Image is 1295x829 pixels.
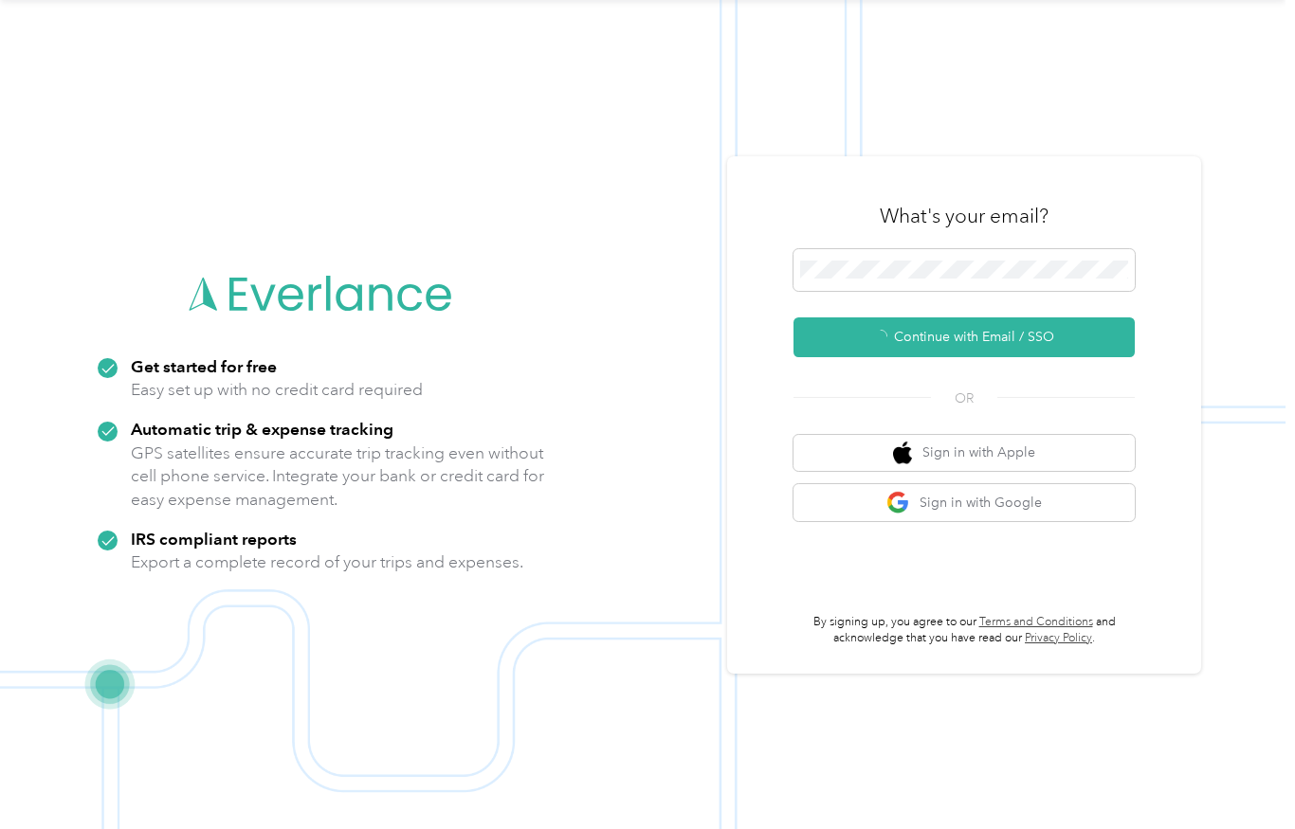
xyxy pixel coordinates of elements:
strong: Automatic trip & expense tracking [131,419,393,439]
button: google logoSign in with Google [793,484,1135,521]
h3: What's your email? [880,203,1049,229]
button: Continue with Email / SSO [793,317,1135,357]
span: OR [931,388,997,408]
img: apple logo [893,442,912,465]
a: Privacy Policy [1025,631,1092,645]
img: google logo [886,491,910,514]
button: apple logoSign in with Apple [793,435,1135,472]
p: By signing up, you agree to our and acknowledge that you have read our . [793,614,1135,647]
strong: Get started for free [131,356,277,376]
p: Export a complete record of your trips and expenses. [131,550,523,574]
a: Terms and Conditions [979,615,1093,629]
p: GPS satellites ensure accurate trip tracking even without cell phone service. Integrate your bank... [131,442,545,512]
p: Easy set up with no credit card required [131,378,423,402]
strong: IRS compliant reports [131,529,297,549]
